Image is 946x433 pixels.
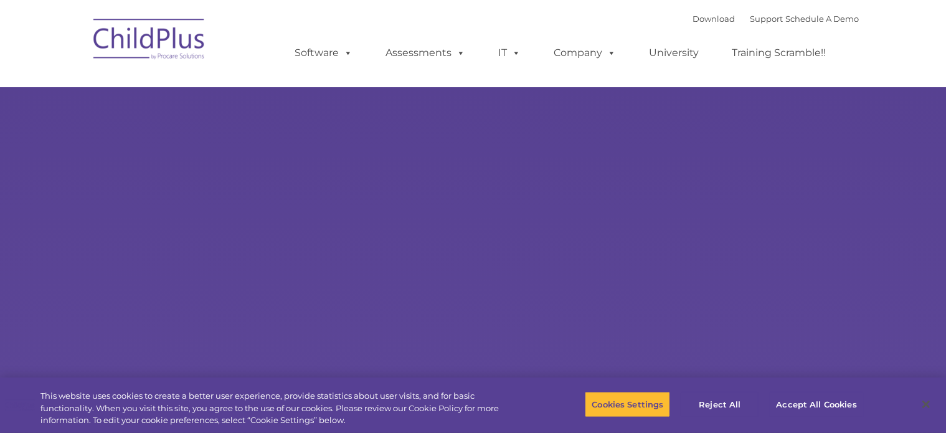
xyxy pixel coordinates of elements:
a: IT [486,40,534,65]
button: Cookies Settings [585,391,670,417]
a: Company [542,40,629,65]
div: This website uses cookies to create a better user experience, provide statistics about user visit... [40,390,520,427]
a: Assessments [374,40,478,65]
a: Support [750,14,783,24]
button: Close [912,391,940,418]
a: Download [693,14,736,24]
a: University [637,40,712,65]
button: Accept All Cookies [769,391,863,417]
a: Software [283,40,366,65]
a: Schedule A Demo [786,14,859,24]
button: Reject All [681,391,759,417]
font: | [693,14,859,24]
img: ChildPlus by Procare Solutions [87,10,212,72]
a: Training Scramble!! [720,40,839,65]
